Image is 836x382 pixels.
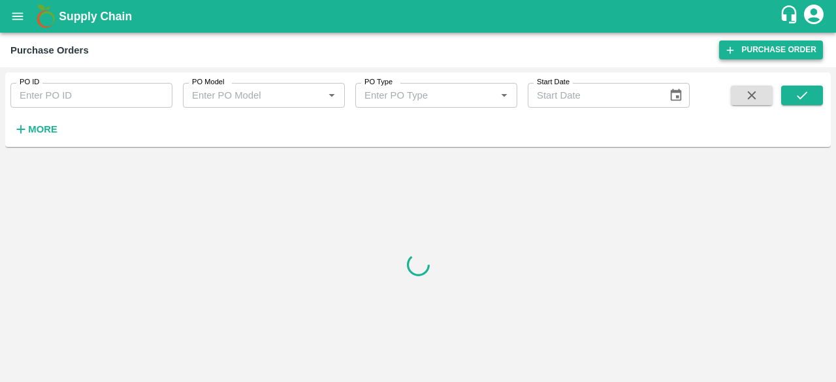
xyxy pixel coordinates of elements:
[10,118,61,140] button: More
[59,7,779,25] a: Supply Chain
[28,124,57,135] strong: More
[323,87,340,104] button: Open
[33,3,59,29] img: logo
[3,1,33,31] button: open drawer
[10,42,89,59] div: Purchase Orders
[187,87,319,104] input: Enter PO Model
[719,40,823,59] a: Purchase Order
[192,77,225,88] label: PO Model
[59,10,132,23] b: Supply Chain
[20,77,39,88] label: PO ID
[10,83,172,108] input: Enter PO ID
[364,77,393,88] label: PO Type
[496,87,513,104] button: Open
[528,83,658,108] input: Start Date
[359,87,492,104] input: Enter PO Type
[537,77,570,88] label: Start Date
[779,5,802,28] div: customer-support
[802,3,826,30] div: account of current user
[664,83,688,108] button: Choose date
